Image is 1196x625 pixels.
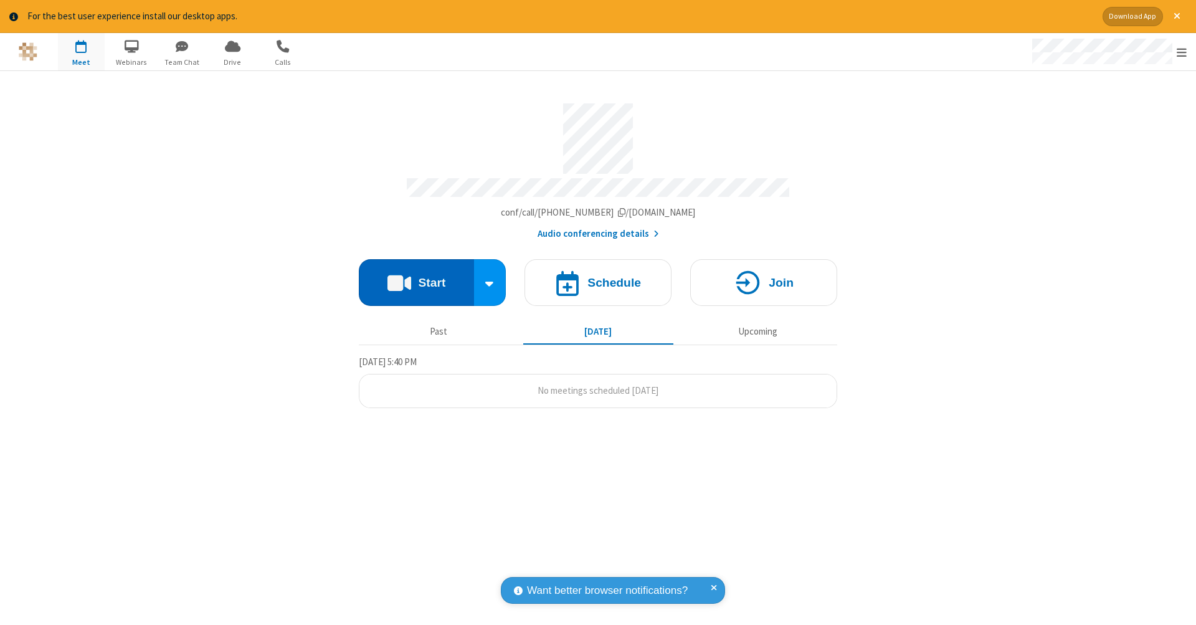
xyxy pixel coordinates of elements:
span: Webinars [108,57,155,68]
button: Start [359,259,474,306]
img: QA Selenium DO NOT DELETE OR CHANGE [19,42,37,61]
span: Copy my meeting room link [501,206,696,218]
span: Calls [260,57,306,68]
span: Want better browser notifications? [527,583,688,599]
div: Open menu [1020,33,1196,70]
button: Upcoming [683,320,833,344]
button: Join [690,259,837,306]
span: Drive [209,57,256,68]
button: Audio conferencing details [538,227,659,241]
span: No meetings scheduled [DATE] [538,384,658,396]
span: [DATE] 5:40 PM [359,356,417,368]
button: Close alert [1167,7,1187,26]
button: Past [364,320,514,344]
div: Start conference options [474,259,506,306]
section: Today's Meetings [359,355,837,408]
button: Schedule [524,259,672,306]
button: Logo [4,33,51,70]
h4: Schedule [587,277,641,289]
h4: Join [769,277,794,289]
button: [DATE] [523,320,673,344]
span: Team Chat [159,57,206,68]
button: Copy my meeting room linkCopy my meeting room link [501,206,696,220]
section: Account details [359,94,837,241]
button: Download App [1103,7,1163,26]
h4: Start [418,277,445,289]
span: Meet [58,57,105,68]
div: For the best user experience install our desktop apps. [27,9,1093,24]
